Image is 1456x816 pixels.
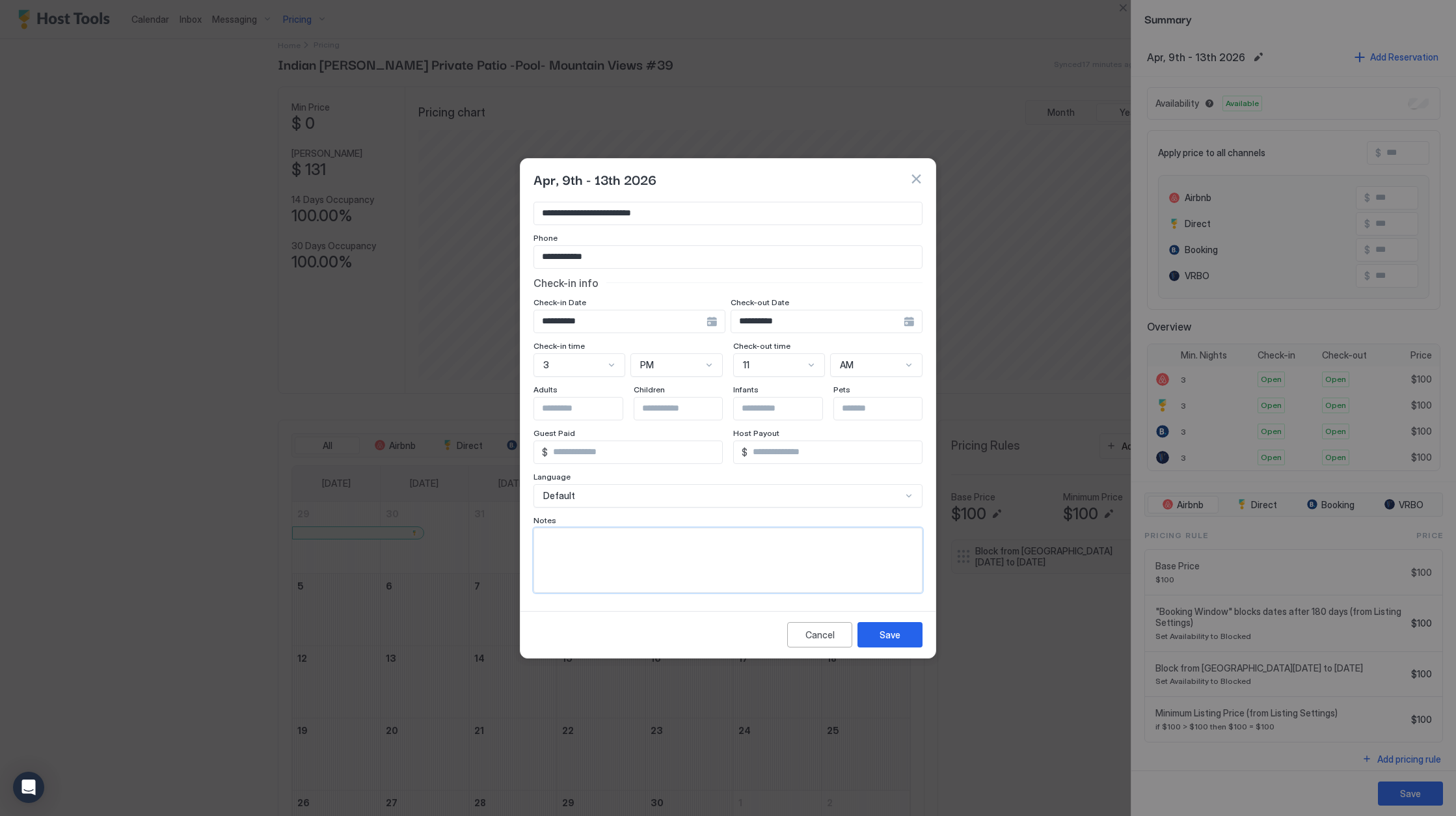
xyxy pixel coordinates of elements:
[543,490,575,502] span: Default
[834,398,941,420] input: Input Field
[533,297,586,307] span: Check-in Date
[640,359,654,371] span: PM
[534,202,922,224] input: Input Field
[533,233,558,243] span: Phone
[533,169,656,189] span: Apr, 9th - 13th 2026
[840,359,854,371] span: AM
[733,385,759,394] span: Infants
[13,772,44,803] div: Open Intercom Messenger
[534,398,641,420] input: Input Field
[533,277,599,290] span: Check-in info
[634,385,665,394] span: Children
[548,441,722,463] input: Input Field
[534,246,922,268] input: Input Field
[805,628,835,642] div: Cancel
[833,385,850,394] span: Pets
[543,359,549,371] span: 3
[880,628,900,642] div: Save
[731,297,789,307] span: Check-out Date
[533,428,575,438] span: Guest Paid
[534,528,922,592] textarea: Input Field
[533,385,558,394] span: Adults
[743,359,749,371] span: 11
[748,441,922,463] input: Input Field
[733,428,779,438] span: Host Payout
[634,398,741,420] input: Input Field
[734,398,841,420] input: Input Field
[787,622,852,647] button: Cancel
[733,341,790,351] span: Check-out time
[533,341,585,351] span: Check-in time
[742,446,748,458] span: $
[542,446,548,458] span: $
[731,310,904,333] input: Input Field
[857,622,923,647] button: Save
[533,515,556,525] span: Notes
[533,472,571,482] span: Language
[534,310,707,333] input: Input Field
